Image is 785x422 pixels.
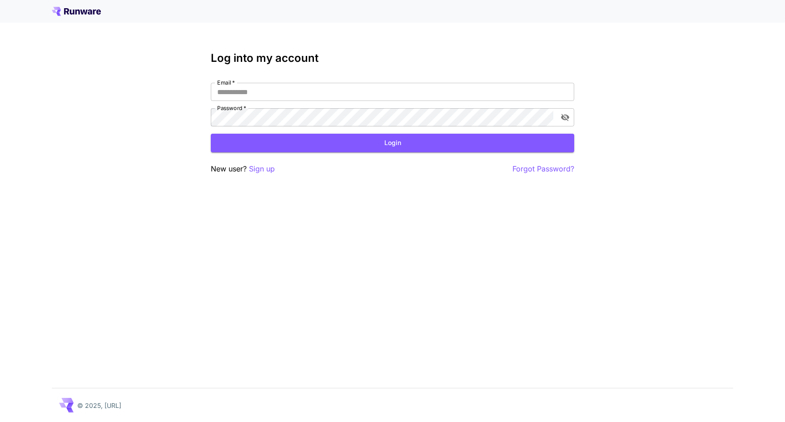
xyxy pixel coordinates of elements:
[557,109,573,126] button: toggle password visibility
[211,134,574,152] button: Login
[249,163,275,175] button: Sign up
[217,104,246,112] label: Password
[77,401,121,410] p: © 2025, [URL]
[512,163,574,175] button: Forgot Password?
[211,52,574,65] h3: Log into my account
[211,163,275,175] p: New user?
[217,79,235,86] label: Email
